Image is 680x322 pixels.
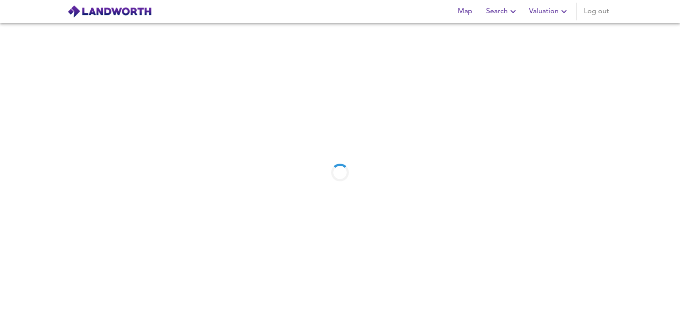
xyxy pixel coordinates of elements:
[525,3,573,20] button: Valuation
[529,5,569,18] span: Valuation
[454,5,475,18] span: Map
[486,5,518,18] span: Search
[67,5,152,18] img: logo
[584,5,609,18] span: Log out
[451,3,479,20] button: Map
[483,3,522,20] button: Search
[580,3,613,20] button: Log out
